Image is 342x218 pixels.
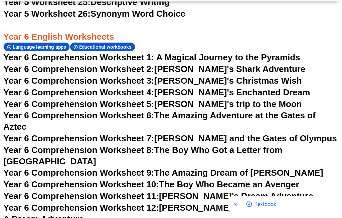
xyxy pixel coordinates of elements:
span: Year 6 Comprehension Worksheet 3: [3,76,154,86]
a: Year 6 Comprehension Worksheet 5:[PERSON_NAME]'s trip to the Moon [3,99,302,109]
span: Year 6 Comprehension Worksheet 10: [3,180,159,190]
span: Year 6 Comprehension Worksheet 5: [3,99,154,109]
span: Year 5 Worksheet 26: [3,9,91,19]
span: Year 6 Comprehension Worksheet 4: [3,88,154,98]
a: Year 6 Comprehension Worksheet 9:The Amazing Dream of [PERSON_NAME] [3,168,323,178]
span: Year 6 Comprehension Worksheet 7: [3,134,154,144]
a: Year 6 Comprehension Worksheet 6:The Amazing Adventure at the Gates of Aztec [3,111,316,132]
span: Year 6 Comprehension Worksheet 6: [3,111,154,121]
a: Year 6 Comprehension Worksheet 3:[PERSON_NAME]'s Christmas Wish [3,76,302,86]
iframe: Chat Widget [227,143,342,218]
a: Year 6 Comprehension Worksheet 10:The Boy Who Became an Avenger [3,180,299,190]
span: Year 6 Comprehension Worksheet 11: [3,191,159,201]
span: Educational workbooks [79,44,134,50]
div: Educational workbooks [70,43,135,52]
a: Year 6 Comprehension Worksheet 8:The Boy Who Got a Letter from [GEOGRAPHIC_DATA] [3,145,283,167]
a: Year 6 Comprehension Worksheet 11:[PERSON_NAME]'s Dream Adventure [3,191,313,201]
span: Year 6 Comprehension Worksheet 9: [3,168,154,178]
a: Year 5 Worksheet 26:Synonym Word Choice [3,9,185,19]
a: Year 6 Comprehension Worksheet 1: A Magical Journey to the Pyramids [3,53,300,63]
span: Year 6 Comprehension Worksheet 2: [3,64,154,74]
span: Year 6 Comprehension Worksheet 8: [3,145,154,155]
a: Year 6 Comprehension Worksheet 7:[PERSON_NAME] and the Gates of Olympus [3,134,337,144]
span: Language learning apps [13,44,68,50]
a: Year 6 Comprehension Worksheet 2:[PERSON_NAME]'s Shark Adventure [3,64,305,74]
a: Year 6 Comprehension Worksheet 4:[PERSON_NAME]'s Enchanted Dream [3,88,310,98]
div: Language learning apps [3,43,70,52]
span: Year 6 Comprehension Worksheet 12: [3,203,159,213]
h3: Year 6 English Worksheets [3,20,339,43]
